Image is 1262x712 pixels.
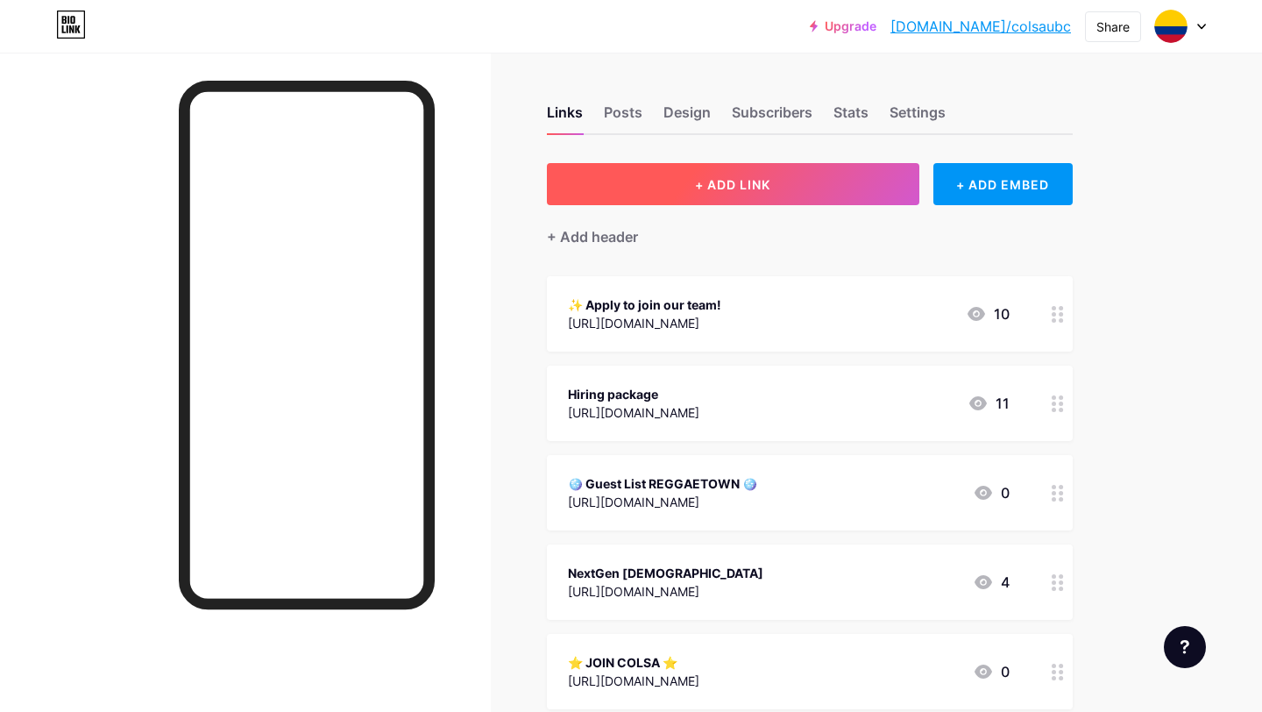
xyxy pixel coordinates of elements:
[568,474,757,493] div: 🪩 Guest List REGGAETOWN 🪩
[973,482,1010,503] div: 0
[547,102,583,133] div: Links
[568,493,757,511] div: [URL][DOMAIN_NAME]
[547,163,919,205] button: + ADD LINK
[833,102,869,133] div: Stats
[890,16,1071,37] a: [DOMAIN_NAME]/colsaubc
[1096,18,1130,36] div: Share
[568,385,699,403] div: Hiring package
[732,102,812,133] div: Subscribers
[933,163,1073,205] div: + ADD EMBED
[568,582,763,601] div: [URL][DOMAIN_NAME]
[810,19,876,33] a: Upgrade
[568,653,699,672] div: ⭐ JOIN COLSA ⭐
[568,672,699,690] div: [URL][DOMAIN_NAME]
[966,303,1010,324] div: 10
[663,102,711,133] div: Design
[568,314,721,332] div: [URL][DOMAIN_NAME]
[604,102,642,133] div: Posts
[973,661,1010,682] div: 0
[1154,10,1188,43] img: colsaubc
[568,403,699,422] div: [URL][DOMAIN_NAME]
[547,226,638,247] div: + Add header
[568,295,721,314] div: ✨ Apply to join our team!
[890,102,946,133] div: Settings
[695,177,770,192] span: + ADD LINK
[968,393,1010,414] div: 11
[568,564,763,582] div: NextGen [DEMOGRAPHIC_DATA]
[973,572,1010,593] div: 4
